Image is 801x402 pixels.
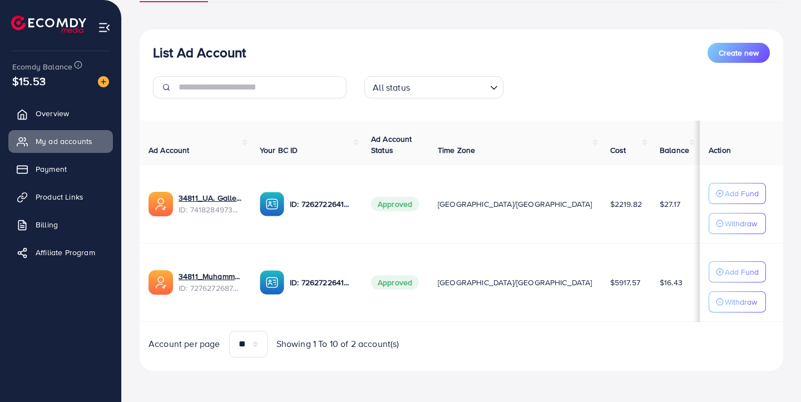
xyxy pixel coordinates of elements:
span: My ad accounts [36,136,92,147]
span: Cost [610,145,626,156]
span: ID: 7276272687616491522 [179,282,242,294]
img: menu [98,21,111,34]
iframe: Chat [754,352,793,394]
span: Account per page [149,338,220,350]
span: Approved [371,197,419,211]
img: logo [11,16,86,33]
span: Payment [36,163,67,175]
a: 34811_UA. Gallery_1727204080777 [179,192,242,204]
button: Add Fund [709,183,766,204]
span: Affiliate Program [36,247,95,258]
a: Product Links [8,186,113,208]
span: Ad Account Status [371,133,412,156]
img: ic-ads-acc.e4c84228.svg [149,192,173,216]
p: ID: 7262722641096867841 [290,276,353,289]
span: Approved [371,275,419,290]
span: $15.53 [12,73,46,89]
span: $16.43 [660,277,683,288]
p: Withdraw [725,217,757,230]
button: Add Fund [709,261,766,282]
p: Add Fund [725,187,759,200]
span: Your BC ID [260,145,298,156]
span: $5917.57 [610,277,640,288]
a: Overview [8,102,113,125]
span: Billing [36,219,58,230]
span: [GEOGRAPHIC_DATA]/[GEOGRAPHIC_DATA] [438,277,592,288]
div: Search for option [364,76,503,98]
img: image [98,76,109,87]
span: Overview [36,108,69,119]
span: Time Zone [438,145,475,156]
p: ID: 7262722641096867841 [290,197,353,211]
a: Billing [8,214,113,236]
div: <span class='underline'>34811_Muhammad Usama Ashraf_1694139293532</span></br>7276272687616491522 [179,271,242,294]
a: 34811_Muhammad Usama Ashraf_1694139293532 [179,271,242,282]
button: Withdraw [709,213,766,234]
img: ic-ba-acc.ded83a64.svg [260,192,284,216]
p: Add Fund [725,265,759,279]
a: My ad accounts [8,130,113,152]
span: ID: 7418284973939245073 [179,204,242,215]
img: ic-ba-acc.ded83a64.svg [260,270,284,295]
div: <span class='underline'>34811_UA. Gallery_1727204080777</span></br>7418284973939245073 [179,192,242,215]
p: Withdraw [725,295,757,309]
a: Affiliate Program [8,241,113,264]
a: Payment [8,158,113,180]
span: Ecomdy Balance [12,61,72,72]
h3: List Ad Account [153,44,246,61]
span: Balance [660,145,689,156]
span: Showing 1 To 10 of 2 account(s) [276,338,399,350]
img: ic-ads-acc.e4c84228.svg [149,270,173,295]
span: Create new [719,47,759,58]
span: $27.17 [660,198,680,210]
span: $2219.82 [610,198,642,210]
span: [GEOGRAPHIC_DATA]/[GEOGRAPHIC_DATA] [438,198,592,210]
input: Search for option [413,77,486,96]
span: Product Links [36,191,83,202]
span: All status [370,80,412,96]
button: Withdraw [709,291,766,312]
button: Create new [708,43,770,63]
span: Ad Account [149,145,190,156]
span: Action [709,145,731,156]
